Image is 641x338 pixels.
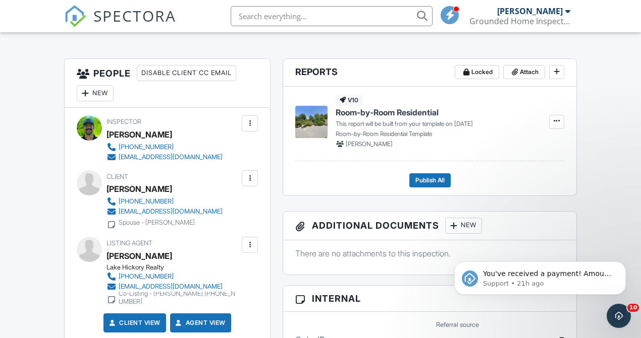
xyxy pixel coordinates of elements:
div: [PERSON_NAME] [106,127,172,142]
div: [EMAIL_ADDRESS][DOMAIN_NAME] [119,153,223,161]
a: [EMAIL_ADDRESS][DOMAIN_NAME] [106,152,223,162]
p: There are no attachments to this inspection. [295,248,564,259]
h3: Internal [283,286,576,312]
a: Client View [107,318,161,328]
a: [EMAIL_ADDRESS][DOMAIN_NAME] [106,282,239,292]
div: Lake Hickory Realty [106,263,247,272]
div: [PHONE_NUMBER] [119,197,174,206]
a: SPECTORA [64,14,176,35]
div: Grounded Home Inspections [469,16,570,26]
iframe: Intercom notifications message [439,240,641,311]
div: [PHONE_NUMBER] [119,273,174,281]
a: [PHONE_NUMBER] [106,142,223,152]
input: Search everything... [231,6,433,26]
div: [EMAIL_ADDRESS][DOMAIN_NAME] [119,208,223,216]
h3: People [65,59,270,108]
a: [PHONE_NUMBER] [106,272,239,282]
span: 10 [627,304,639,312]
a: Agent View [174,318,226,328]
a: [PHONE_NUMBER] [106,196,223,207]
a: [EMAIL_ADDRESS][DOMAIN_NAME] [106,207,223,217]
div: Spouse - [PERSON_NAME] [119,219,195,227]
div: [PHONE_NUMBER] [119,143,174,151]
iframe: Intercom live chat [607,304,631,328]
div: Co-Listing - [PERSON_NAME] [PHONE_NUMBER] [119,290,239,306]
label: Referral source [436,320,479,329]
div: [PERSON_NAME] [106,181,172,196]
h3: Additional Documents [283,212,576,240]
div: New [445,218,482,234]
span: SPECTORA [93,5,176,26]
img: The Best Home Inspection Software - Spectora [64,5,86,27]
div: New [77,85,114,101]
span: Listing Agent [106,239,152,247]
div: [PERSON_NAME] [497,6,563,16]
span: Inspector [106,118,141,125]
div: Disable Client CC Email [137,65,236,81]
div: [EMAIL_ADDRESS][DOMAIN_NAME] [119,283,223,291]
a: [PERSON_NAME] [106,248,172,263]
span: Client [106,173,128,180]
